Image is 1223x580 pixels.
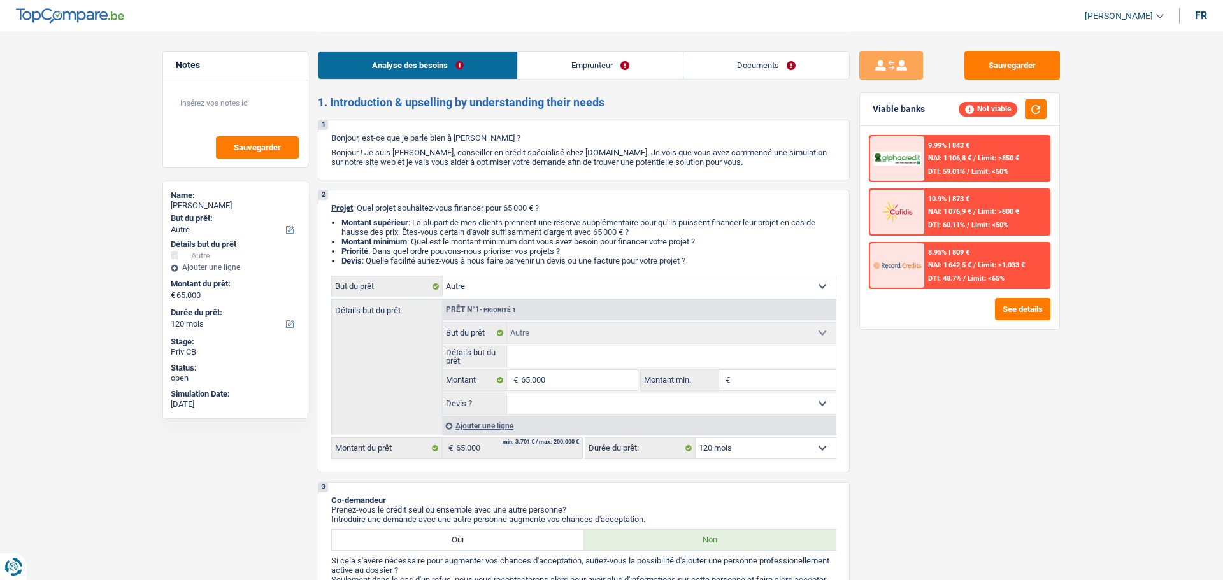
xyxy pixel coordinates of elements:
img: AlphaCredit [873,152,920,166]
span: Limit: >800 € [978,208,1019,216]
span: Limit: <50% [971,167,1008,176]
div: 2 [318,190,328,200]
label: Détails but du prêt [443,346,507,367]
p: Bonjour, est-ce que je parle bien à [PERSON_NAME] ? [331,133,836,143]
span: € [442,438,456,458]
img: Cofidis [873,200,920,223]
div: Status: [171,363,300,373]
label: Montant [443,370,507,390]
button: Sauvegarder [964,51,1060,80]
div: Priv CB [171,347,300,357]
p: Si cela s'avère nécessaire pour augmenter vos chances d'acceptation, auriez-vous la possibilité d... [331,556,836,575]
a: Documents [683,52,849,79]
span: / [973,261,976,269]
div: [PERSON_NAME] [171,201,300,211]
label: But du prêt [332,276,443,297]
label: But du prêt [443,323,507,343]
span: [PERSON_NAME] [1085,11,1153,22]
span: NAI: 1 076,9 € [928,208,971,216]
a: Analyse des besoins [318,52,517,79]
label: Montant min. [641,370,719,390]
span: DTI: 59.01% [928,167,965,176]
span: NAI: 1 106,8 € [928,154,971,162]
p: : Quel projet souhaitez-vous financer pour 65 000 € ? [331,203,836,213]
a: Emprunteur [518,52,683,79]
h2: 1. Introduction & upselling by understanding their needs [318,95,850,110]
label: Durée du prêt: [171,308,297,318]
div: Détails but du prêt [171,239,300,250]
span: / [973,208,976,216]
li: : Quelle facilité auriez-vous à nous faire parvenir un devis ou une facture pour votre projet ? [341,256,836,265]
span: / [973,154,976,162]
div: min: 3.701 € / max: 200.000 € [503,439,579,445]
span: € [719,370,733,390]
span: Limit: <65% [968,274,1005,283]
span: DTI: 60.11% [928,221,965,229]
div: open [171,373,300,383]
label: Durée du prêt: [585,438,696,458]
span: / [967,167,969,176]
span: Sauvegarder [234,143,281,152]
label: Montant du prêt: [171,279,297,289]
p: Bonjour ! Je suis [PERSON_NAME], conseiller en crédit spécialisé chez [DOMAIN_NAME]. Je vois que ... [331,148,836,167]
strong: Montant supérieur [341,218,408,227]
span: Co-demandeur [331,495,386,505]
span: € [171,290,175,301]
div: Prêt n°1 [443,306,519,314]
li: : Dans quel ordre pouvons-nous prioriser vos projets ? [341,246,836,256]
button: Sauvegarder [216,136,299,159]
label: Montant du prêt [332,438,442,458]
label: But du prêt: [171,213,297,223]
div: fr [1195,10,1207,22]
li: : Quel est le montant minimum dont vous avez besoin pour financer votre projet ? [341,237,836,246]
button: See details [995,298,1050,320]
img: TopCompare Logo [16,8,124,24]
strong: Priorité [341,246,368,256]
span: Limit: <50% [971,221,1008,229]
div: Viable banks [873,104,925,115]
span: NAI: 1 642,5 € [928,261,971,269]
label: Détails but du prêt [332,300,442,315]
div: Not viable [959,102,1017,116]
h5: Notes [176,60,295,71]
span: DTI: 48.7% [928,274,961,283]
img: Record Credits [873,253,920,277]
div: 3 [318,483,328,492]
span: Devis [341,256,362,265]
span: Limit: >850 € [978,154,1019,162]
span: / [967,221,969,229]
div: [DATE] [171,399,300,409]
span: Projet [331,203,353,213]
label: Oui [332,530,584,550]
span: € [507,370,521,390]
div: Stage: [171,337,300,347]
span: / [963,274,966,283]
div: Simulation Date: [171,389,300,399]
p: Introduire une demande avec une autre personne augmente vos chances d'acceptation. [331,514,836,524]
div: 1 [318,120,328,130]
div: Name: [171,190,300,201]
div: 9.99% | 843 € [928,141,969,150]
label: Non [584,530,836,550]
p: Prenez-vous le crédit seul ou ensemble avec une autre personne? [331,505,836,514]
a: [PERSON_NAME] [1075,6,1164,27]
li: : La plupart de mes clients prennent une réserve supplémentaire pour qu'ils puissent financer leu... [341,218,836,237]
span: Limit: >1.033 € [978,261,1025,269]
div: 10.9% | 873 € [928,195,969,203]
div: Ajouter une ligne [171,263,300,272]
div: Ajouter une ligne [442,416,836,435]
div: 8.95% | 809 € [928,248,969,257]
strong: Montant minimum [341,237,407,246]
span: - Priorité 1 [480,306,516,313]
label: Devis ? [443,393,507,414]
